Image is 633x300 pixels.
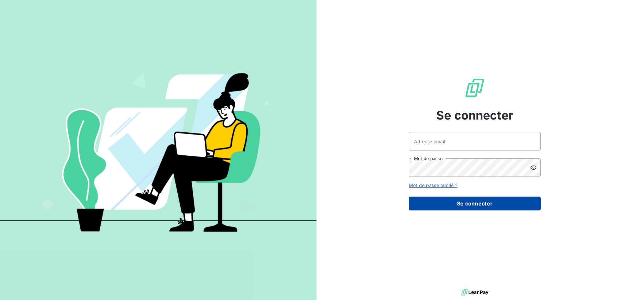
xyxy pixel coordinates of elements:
[436,106,513,124] span: Se connecter
[409,132,541,150] input: placeholder
[461,287,488,297] img: logo
[464,77,485,98] img: Logo LeanPay
[409,182,457,188] a: Mot de passe oublié ?
[409,197,541,210] button: Se connecter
